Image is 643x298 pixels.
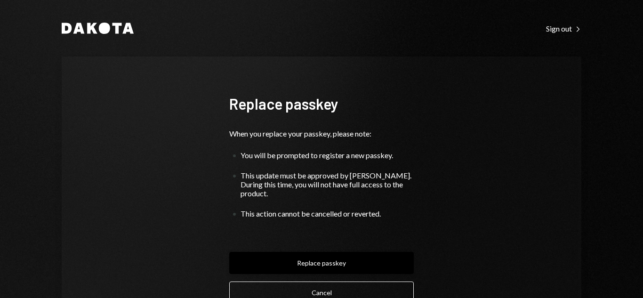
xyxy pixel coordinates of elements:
[546,24,581,33] div: Sign out
[241,151,414,160] div: You will be prompted to register a new passkey.
[229,128,414,139] div: When you replace your passkey, please note:
[229,252,414,274] button: Replace passkey
[546,23,581,33] a: Sign out
[229,94,414,113] h1: Replace passkey
[241,209,414,218] div: This action cannot be cancelled or reverted.
[241,171,414,198] div: This update must be approved by [PERSON_NAME]. During this time, you will not have full access to...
